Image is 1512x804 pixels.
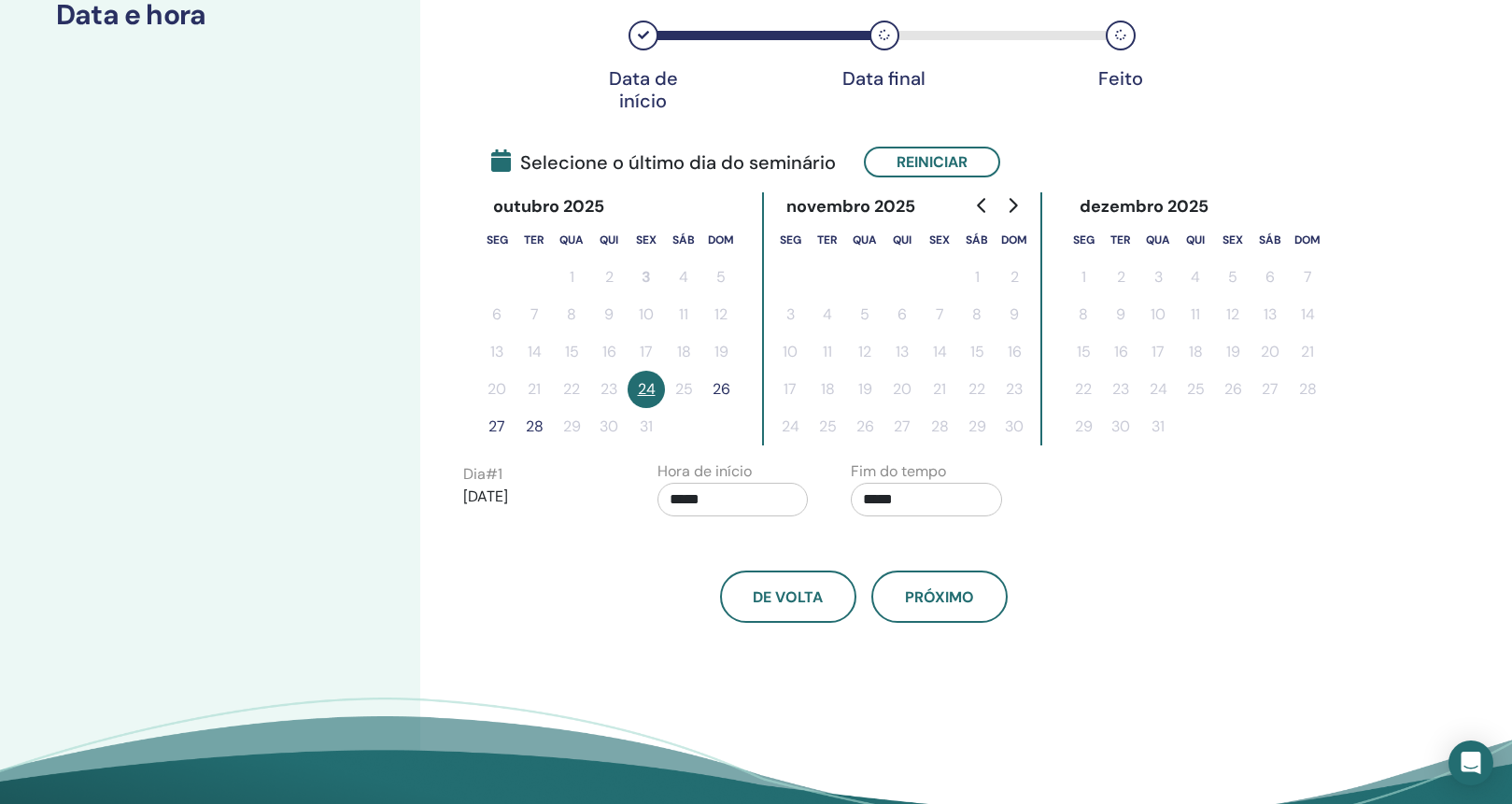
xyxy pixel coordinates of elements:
span: De volta [753,587,823,607]
th: terça-feira [516,221,553,259]
button: 5 [1214,259,1251,296]
th: quarta-feira [553,221,590,259]
button: 18 [1177,333,1214,371]
button: 8 [1065,296,1102,333]
button: 8 [958,296,996,333]
button: 27 [883,408,921,445]
button: 14 [516,333,553,371]
th: domingo [1289,221,1326,259]
button: 6 [478,296,516,333]
button: 21 [516,371,553,408]
button: 22 [1065,371,1102,408]
button: 1 [553,259,590,296]
button: 11 [809,333,846,371]
button: 8 [553,296,590,333]
button: 16 [1102,333,1139,371]
button: 19 [702,333,740,371]
button: 20 [883,371,921,408]
th: sexta-feira [921,221,958,259]
button: 4 [809,296,846,333]
button: 2 [996,259,1033,296]
button: 28 [516,408,553,445]
div: dezembro 2025 [1065,192,1224,221]
button: De volta [720,571,856,623]
button: 12 [702,296,740,333]
th: sábado [1251,221,1289,259]
button: 1 [1065,259,1102,296]
button: 30 [996,408,1033,445]
button: 14 [1289,296,1326,333]
button: 29 [1065,408,1102,445]
button: 24 [628,371,665,408]
button: 25 [1177,371,1214,408]
button: 6 [883,296,921,333]
th: terça-feira [1102,221,1139,259]
div: novembro 2025 [771,192,931,221]
button: 22 [958,371,996,408]
button: 20 [478,371,516,408]
button: 22 [553,371,590,408]
button: 6 [1251,259,1289,296]
button: 13 [478,333,516,371]
button: 10 [771,333,809,371]
th: segunda-feira [1065,221,1102,259]
button: 14 [921,333,958,371]
th: quinta-feira [1177,221,1214,259]
label: Hora de início [657,460,752,483]
th: sábado [958,221,996,259]
button: 28 [921,408,958,445]
div: Feito [1074,67,1167,90]
th: quarta-feira [1139,221,1177,259]
button: 9 [590,296,628,333]
button: 31 [1139,408,1177,445]
button: 4 [665,259,702,296]
th: sexta-feira [1214,221,1251,259]
button: 9 [1102,296,1139,333]
button: 27 [478,408,516,445]
div: Open Intercom Messenger [1448,741,1493,785]
button: 23 [1102,371,1139,408]
button: 13 [1251,296,1289,333]
button: 3 [1139,259,1177,296]
button: 18 [809,371,846,408]
button: 10 [628,296,665,333]
button: Próximo [871,571,1008,623]
button: 1 [958,259,996,296]
th: terça-feira [809,221,846,259]
button: 21 [921,371,958,408]
button: 17 [1139,333,1177,371]
button: 10 [1139,296,1177,333]
button: 26 [702,371,740,408]
button: 3 [771,296,809,333]
button: 17 [771,371,809,408]
button: 16 [590,333,628,371]
button: 2 [1102,259,1139,296]
button: 2 [590,259,628,296]
th: quarta-feira [846,221,883,259]
button: 15 [1065,333,1102,371]
button: 13 [883,333,921,371]
button: 11 [665,296,702,333]
button: 19 [846,371,883,408]
div: Data de início [597,67,690,112]
button: 26 [1214,371,1251,408]
button: 12 [846,333,883,371]
button: 29 [553,408,590,445]
th: domingo [996,221,1033,259]
button: 5 [702,259,740,296]
button: 26 [846,408,883,445]
button: 18 [665,333,702,371]
button: 15 [958,333,996,371]
button: 3 [628,259,665,296]
button: Go to previous month [968,187,997,224]
button: 21 [1289,333,1326,371]
button: 30 [1102,408,1139,445]
button: 28 [1289,371,1326,408]
div: outubro 2025 [478,192,620,221]
button: 4 [1177,259,1214,296]
button: 19 [1214,333,1251,371]
button: 5 [846,296,883,333]
button: 7 [516,296,553,333]
span: Selecione o último dia do seminário [491,148,836,176]
span: Próximo [905,587,974,607]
